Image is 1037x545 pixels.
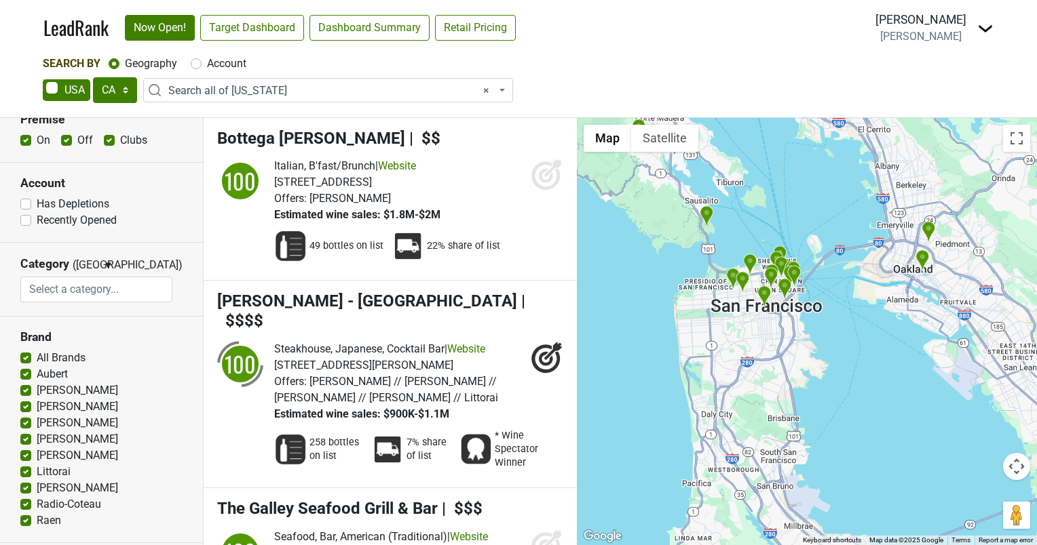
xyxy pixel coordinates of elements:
[580,527,625,545] img: Google
[409,129,440,148] span: | $$
[73,257,100,277] span: ([GEOGRAPHIC_DATA])
[778,278,792,300] div: K & L Wine Merchants
[631,125,698,152] button: Show satellite imagery
[20,176,183,190] h3: Account
[773,245,787,268] div: Hillstone
[37,382,118,399] label: [PERSON_NAME]
[43,14,109,42] a: LeadRank
[274,159,375,172] span: Italian, B'fast/Brunch
[787,265,802,287] div: Prospect
[736,271,750,294] div: Anomaly SF
[37,350,86,366] label: All Brands
[207,56,246,72] label: Account
[783,265,797,287] div: Town Hall
[977,20,994,37] img: Dropdown Menu
[787,261,801,283] div: Angler
[20,257,69,271] h3: Category
[922,221,936,243] div: Commis
[309,15,430,41] a: Dashboard Summary
[274,375,307,388] span: Offers:
[869,536,943,544] span: Map data ©2025 Google
[37,132,50,148] label: On
[632,119,646,141] div: Vintage Wine & Spirits
[217,129,405,148] span: Bottega [PERSON_NAME]
[168,83,496,99] span: Search all of California
[217,291,525,330] span: | $$$$
[392,230,424,262] img: Percent Distributor Share
[765,264,779,286] div: Osso Steakhouse
[459,433,492,466] img: Award
[274,158,440,174] div: |
[103,259,113,271] span: ▼
[37,480,118,496] label: [PERSON_NAME]
[274,342,445,355] span: Steakhouse, Japanese, Cocktail Bar
[37,512,61,529] label: Raen
[217,158,263,204] img: quadrant_split.svg
[757,285,772,308] div: Zuni Café
[37,366,68,382] label: Aubert
[1003,502,1030,529] button: Drag Pegman onto the map to open Street View
[979,536,1033,544] a: Report a map error
[20,113,183,127] h3: Premise
[770,251,784,273] div: Park Tavern on Washington Square
[743,254,757,276] div: PlumpJack Wine & Spirits
[483,83,489,99] span: Remove all items
[37,415,118,431] label: [PERSON_NAME]
[217,291,517,310] span: [PERSON_NAME] - [GEOGRAPHIC_DATA]
[200,15,304,41] a: Target Dashboard
[309,239,383,253] span: 49 bottles on list
[371,433,404,466] img: Percent Distributor Share
[274,192,307,205] span: Offers:
[274,176,372,188] span: [STREET_ADDRESS]
[37,399,118,415] label: [PERSON_NAME]
[37,447,118,464] label: [PERSON_NAME]
[217,341,263,387] img: quadrant_split.svg
[37,431,118,447] label: [PERSON_NAME]
[274,230,307,262] img: Wine List
[700,205,714,228] div: Cavallo Point
[274,375,498,404] span: [PERSON_NAME] // [PERSON_NAME] // [PERSON_NAME] // [PERSON_NAME] // Littorai
[274,208,440,221] span: Estimated wine sales: $1.8M-$2M
[274,341,524,357] div: |
[220,344,261,384] div: 100
[580,527,625,545] a: Open this area in Google Maps (opens a new window)
[495,429,555,470] span: * Wine Spectator Winner
[309,192,391,205] span: [PERSON_NAME]
[803,536,861,545] button: Keyboard shortcuts
[125,15,195,41] a: Now Open!
[447,342,485,355] a: Website
[20,330,183,344] h3: Brand
[220,161,261,201] div: 100
[774,256,789,279] div: Roka Akor - San Francisco
[217,499,438,518] span: The Galley Seafood Grill & Bar
[274,407,449,420] span: Estimated wine sales: $900K-$1.1M
[584,125,631,152] button: Show street map
[77,132,93,148] label: Off
[378,159,416,172] a: Website
[407,436,451,463] span: 7% share of list
[450,530,488,543] a: Website
[21,277,172,302] input: Select a category...
[951,536,970,544] a: Terms (opens in new tab)
[125,56,177,72] label: Geography
[120,132,147,148] label: Clubs
[37,496,101,512] label: Radio-Coteau
[880,30,962,43] span: [PERSON_NAME]
[435,15,516,41] a: Retail Pricing
[309,436,363,463] span: 258 bottles on list
[785,260,799,283] div: STK Steakhouse
[143,78,513,102] span: Search all of California
[1003,125,1030,152] button: Toggle fullscreen view
[442,499,483,518] span: | $$$
[37,212,117,228] label: Recently Opened
[274,530,447,543] span: Seafood, Bar, American (Traditional)
[43,57,100,70] span: Search By
[37,196,109,212] label: Has Depletions
[274,433,307,466] img: Wine List
[274,359,453,371] span: [STREET_ADDRESS][PERSON_NAME]
[726,268,740,290] div: Spruce
[37,464,71,480] label: Littorai
[916,249,930,272] div: Lake Chalet Seafood Bar & Grill
[764,267,778,289] div: Liholiho Yacht Club
[875,11,966,28] div: [PERSON_NAME]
